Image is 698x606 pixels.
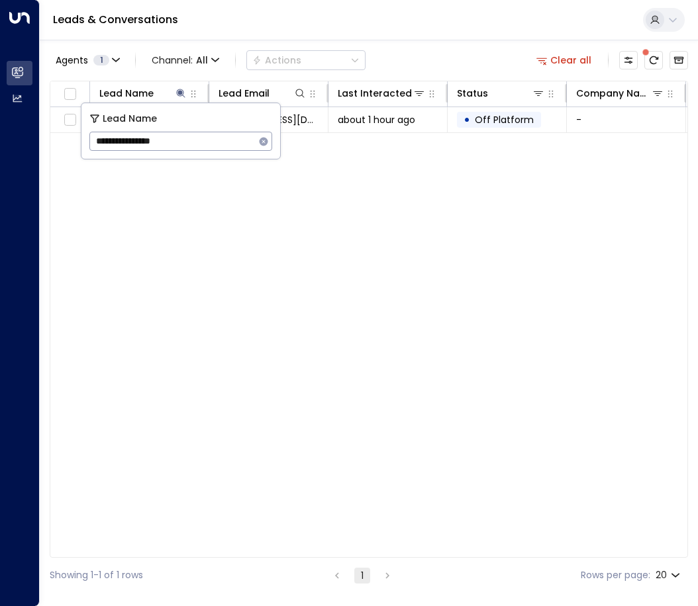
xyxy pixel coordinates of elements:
td: - [567,107,686,132]
span: Off Platform [475,113,534,126]
button: Archived Leads [670,51,688,69]
span: All [196,55,208,65]
button: Agents1 [50,51,125,69]
span: Channel: [146,51,224,69]
div: Lead Email [219,85,307,101]
div: • [464,108,470,131]
div: 20 [656,566,683,585]
div: Status [457,85,545,101]
span: Lead Name [103,111,157,126]
label: Rows per page: [581,568,650,582]
div: Last Interacted [338,85,412,101]
button: page 1 [354,568,370,584]
div: Lead Name [99,85,154,101]
span: There are new threads available. Refresh the grid to view the latest updates. [644,51,663,69]
button: Channel:All [146,51,224,69]
span: Toggle select all [62,86,78,103]
button: Clear all [531,51,597,69]
span: 1 [93,55,109,65]
div: Button group with a nested menu [246,50,366,70]
button: Actions [246,50,366,70]
div: Lead Email [219,85,270,101]
span: Agents [56,56,88,65]
div: Lead Name [99,85,187,101]
div: Showing 1-1 of 1 rows [50,568,143,582]
div: Actions [252,54,301,66]
div: Status [457,85,488,101]
div: Company Name [576,85,664,101]
button: Customize [619,51,638,69]
span: about 1 hour ago [338,113,415,126]
div: Last Interacted [338,85,426,101]
a: Leads & Conversations [53,12,178,27]
nav: pagination navigation [328,567,396,584]
div: Company Name [576,85,651,101]
span: Toggle select row [62,112,78,128]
